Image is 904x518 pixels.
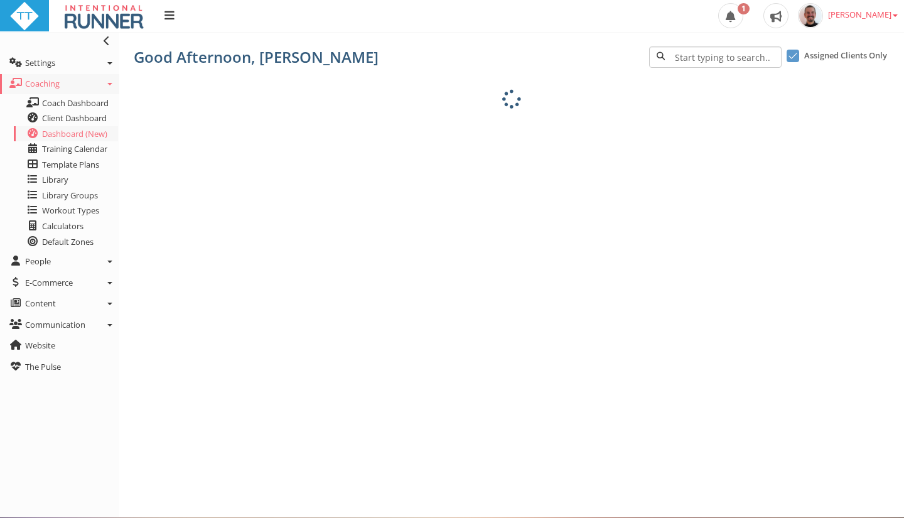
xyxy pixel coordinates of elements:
span: People [25,256,51,267]
a: Library [14,172,118,188]
a: Library Groups [14,188,118,203]
span: E-Commerce [25,277,73,288]
span: Training Calendar [42,143,107,154]
span: Coach Dashboard [42,97,109,109]
span: Communication [25,319,85,330]
span: Template Plans [42,159,99,170]
span: Settings [25,57,55,68]
a: Workout Types [14,203,118,219]
a: Calculators [14,219,118,234]
span: [PERSON_NAME] [828,9,898,20]
input: Start typing to search.. [649,46,782,68]
span: Library Groups [42,190,98,201]
span: Workout Types [42,205,99,216]
a: Coach Dashboard [14,95,118,111]
span: Content [25,298,56,309]
span: Good Afternoon, [PERSON_NAME] [134,46,379,67]
a: Dashboard (New) [14,126,118,142]
span: Website [25,340,55,351]
a: Client Dashboard [14,111,118,126]
span: Dashboard (New) [42,128,107,139]
span: 1 [738,3,750,14]
span: Coaching [25,78,60,89]
img: ttbadgewhite_48x48.png [9,1,40,31]
a: Default Zones [14,234,118,250]
span: Default Zones [42,236,94,247]
span: The Pulse [25,361,61,372]
a: Template Plans [14,157,118,173]
a: Training Calendar [14,141,118,157]
img: f8fe0c634f4026adfcfc8096b3aed953 [798,3,823,28]
span: Calculators [42,220,83,232]
span: Client Dashboard [42,112,107,124]
label: Assigned Clients Only [804,50,887,62]
img: IntentionalRunnerlogoClientPortalandLoginPage.jpg [58,1,149,31]
span: Library [42,174,68,185]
